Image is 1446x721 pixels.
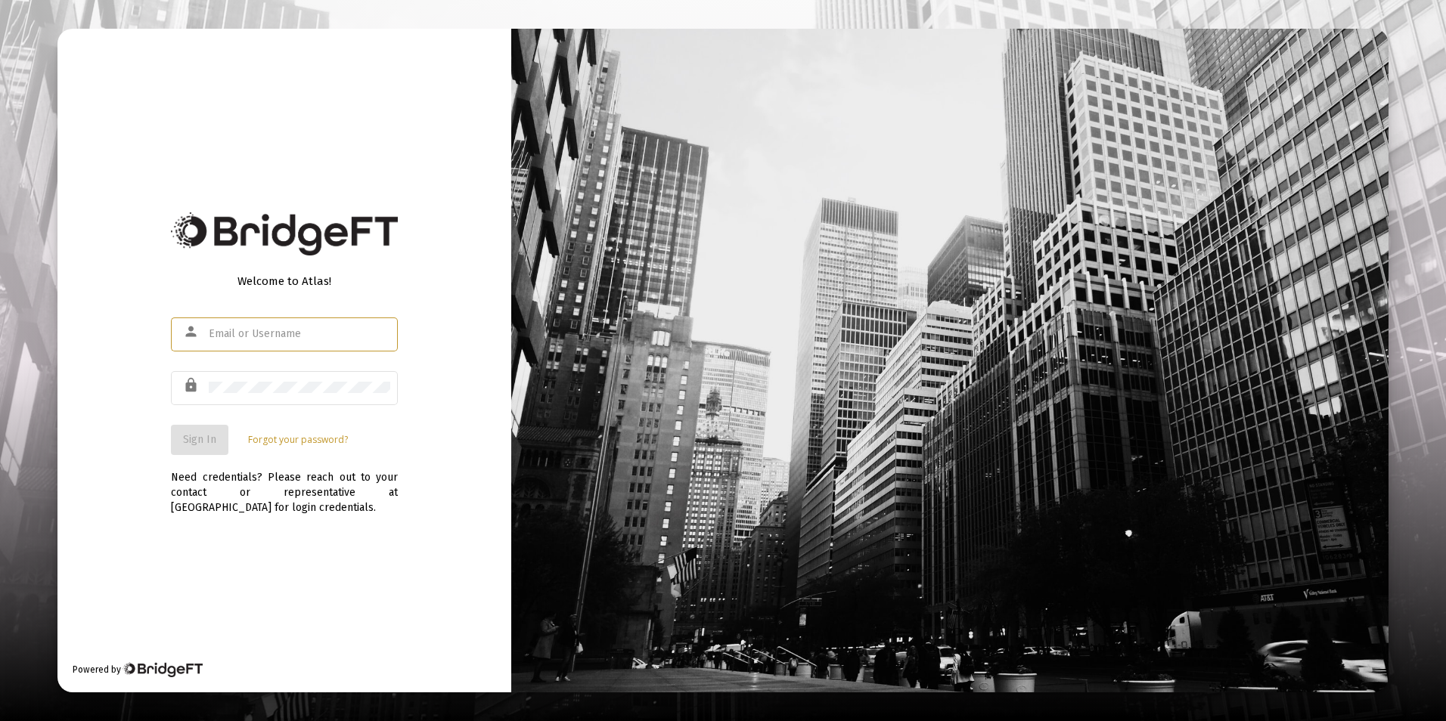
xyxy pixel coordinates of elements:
[123,662,202,677] img: Bridge Financial Technology Logo
[73,662,202,677] div: Powered by
[248,432,348,447] a: Forgot your password?
[171,274,398,289] div: Welcome to Atlas!
[183,433,216,446] span: Sign In
[183,376,201,395] mat-icon: lock
[183,323,201,341] mat-icon: person
[171,425,228,455] button: Sign In
[171,455,398,515] div: Need credentials? Please reach out to your contact or representative at [GEOGRAPHIC_DATA] for log...
[171,212,398,255] img: Bridge Financial Technology Logo
[209,328,390,340] input: Email or Username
